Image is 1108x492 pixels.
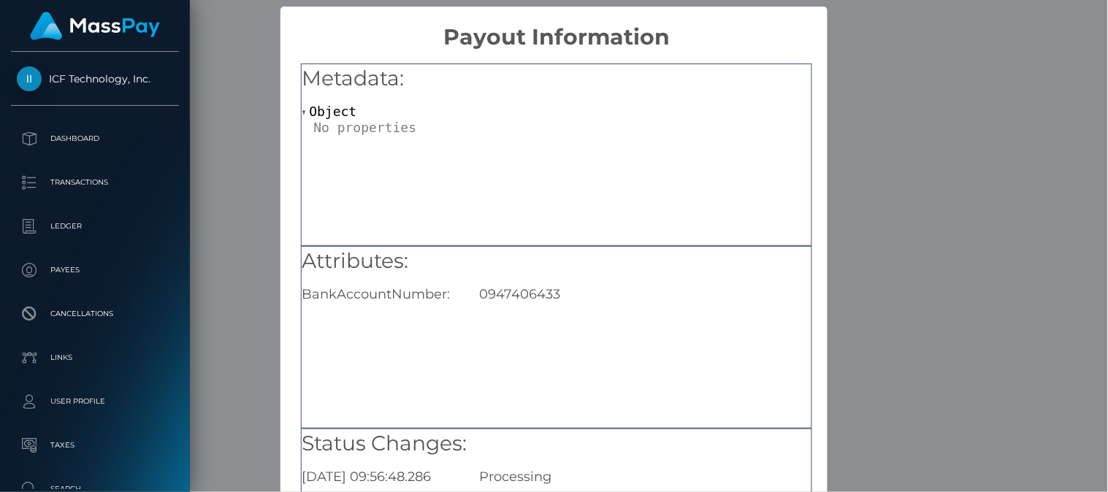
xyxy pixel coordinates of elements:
p: Links [17,347,173,369]
p: Payees [17,259,173,281]
h5: Attributes: [302,247,811,276]
img: ICF Technology, Inc. [17,66,42,91]
p: Transactions [17,172,173,193]
p: User Profile [17,391,173,412]
div: 0947406433 [468,286,822,302]
div: Processing [468,469,822,485]
img: MassPay Logo [30,12,160,40]
h5: Metadata: [302,64,811,93]
p: Dashboard [17,128,173,150]
div: [DATE] 09:56:48.286 [291,469,468,485]
p: Cancellations [17,303,173,325]
p: Ledger [17,215,173,237]
h5: Status Changes: [302,429,811,458]
h2: Payout Information [280,7,834,50]
span: Object [309,104,356,119]
p: Taxes [17,434,173,456]
div: BankAccountNumber: [291,286,468,302]
span: ICF Technology, Inc. [11,72,179,85]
